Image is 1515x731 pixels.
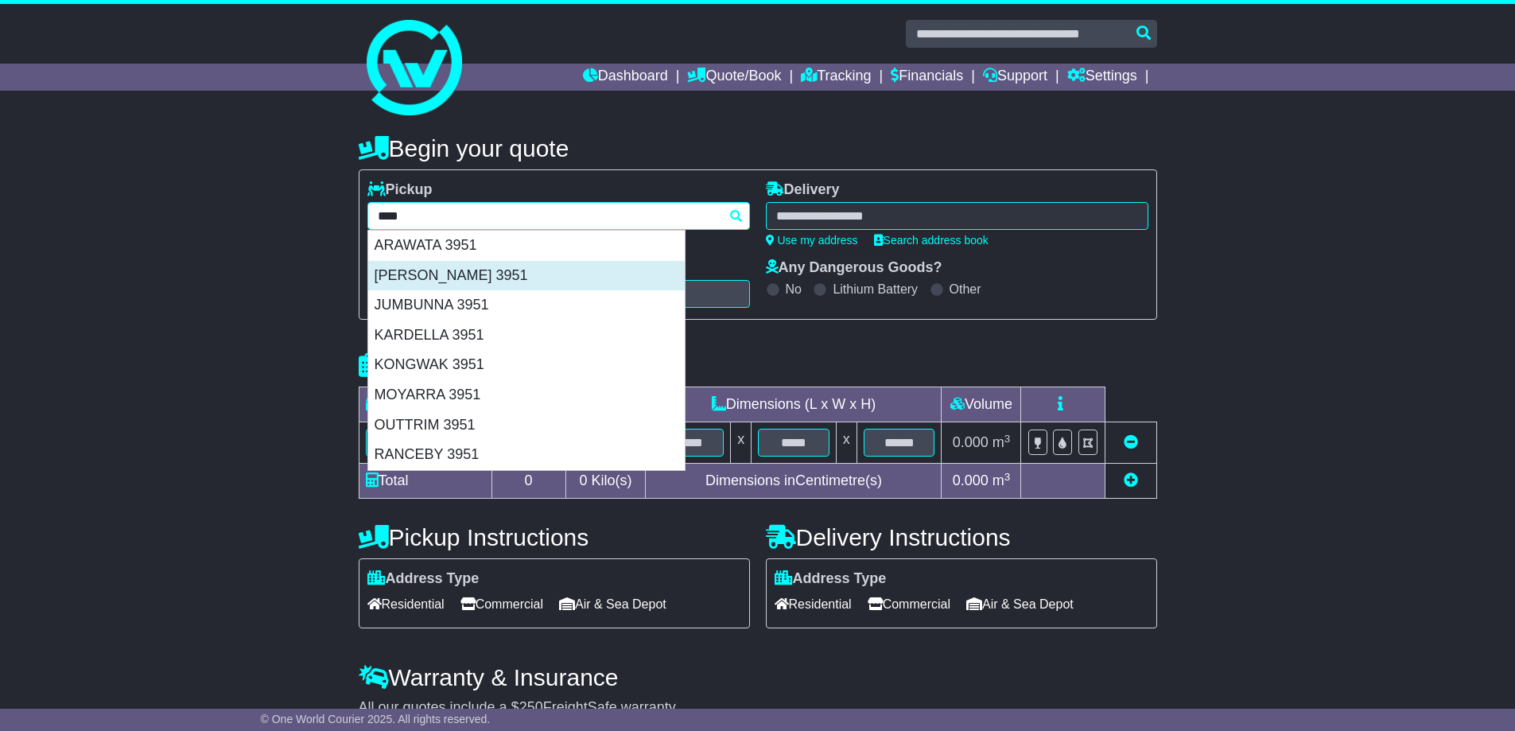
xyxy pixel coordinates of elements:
td: x [836,422,857,464]
td: 0 [491,464,565,499]
sup: 3 [1004,433,1011,445]
span: Commercial [460,592,543,616]
td: Dimensions (L x W x H) [646,387,942,422]
typeahead: Please provide city [367,202,750,230]
span: 0 [579,472,587,488]
span: m [993,434,1011,450]
td: Type [359,387,491,422]
sup: 3 [1004,471,1011,483]
span: © One World Courier 2025. All rights reserved. [261,713,491,725]
label: Address Type [367,570,480,588]
span: Commercial [868,592,950,616]
div: JUMBUNNA 3951 [368,290,685,321]
span: 0.000 [953,434,989,450]
h4: Delivery Instructions [766,524,1157,550]
td: Dimensions in Centimetre(s) [646,464,942,499]
label: Other [950,282,981,297]
a: Dashboard [583,64,668,91]
span: Residential [367,592,445,616]
td: Total [359,464,491,499]
a: Remove this item [1124,434,1138,450]
a: Search address book [874,234,989,247]
td: Kilo(s) [565,464,646,499]
div: [PERSON_NAME] 3951 [368,261,685,291]
div: MOYARRA 3951 [368,380,685,410]
label: Lithium Battery [833,282,918,297]
div: All our quotes include a $ FreightSafe warranty. [359,699,1157,717]
h4: Package details | [359,352,558,379]
a: Tracking [801,64,871,91]
label: No [786,282,802,297]
a: Support [983,64,1047,91]
span: m [993,472,1011,488]
label: Any Dangerous Goods? [766,259,942,277]
span: Air & Sea Depot [559,592,666,616]
span: Air & Sea Depot [966,592,1074,616]
span: 250 [519,699,543,715]
div: RANCEBY 3951 [368,440,685,470]
a: Settings [1067,64,1137,91]
label: Pickup [367,181,433,199]
h4: Pickup Instructions [359,524,750,550]
a: Quote/Book [687,64,781,91]
a: Use my address [766,234,858,247]
a: Add new item [1124,472,1138,488]
td: x [731,422,752,464]
span: Residential [775,592,852,616]
div: KONGWAK 3951 [368,350,685,380]
div: ARAWATA 3951 [368,231,685,261]
h4: Warranty & Insurance [359,664,1157,690]
div: KARDELLA 3951 [368,321,685,351]
span: 0.000 [953,472,989,488]
a: Financials [891,64,963,91]
td: Volume [942,387,1021,422]
div: OUTTRIM 3951 [368,410,685,441]
h4: Begin your quote [359,135,1157,161]
label: Delivery [766,181,840,199]
label: Address Type [775,570,887,588]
